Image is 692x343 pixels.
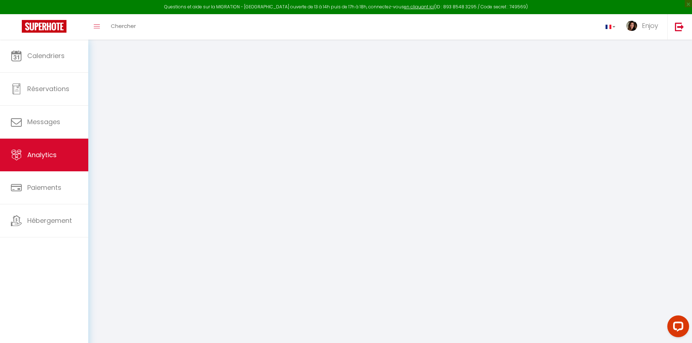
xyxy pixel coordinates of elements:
span: Réservations [27,84,69,93]
span: Enjoy [642,21,658,30]
span: Analytics [27,150,57,159]
span: Calendriers [27,51,65,60]
a: ... Enjoy [621,14,667,40]
img: Super Booking [22,20,66,33]
img: ... [626,21,637,31]
a: en cliquant ici [404,4,434,10]
a: Chercher [105,14,141,40]
span: Paiements [27,183,61,192]
iframe: LiveChat chat widget [661,313,692,343]
span: Hébergement [27,216,72,225]
span: Chercher [111,22,136,30]
span: Messages [27,117,60,126]
img: logout [675,22,684,31]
